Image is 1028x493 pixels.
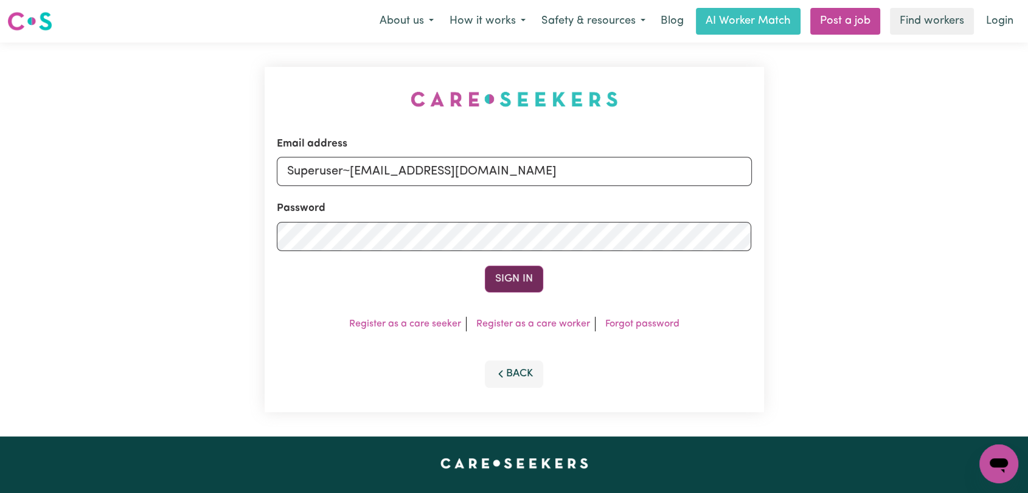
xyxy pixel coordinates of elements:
input: Email address [277,157,752,186]
a: Login [979,8,1021,35]
button: Back [485,360,543,387]
label: Password [277,201,325,216]
a: Blog [653,8,691,35]
a: Careseekers home page [440,458,588,468]
a: Find workers [890,8,974,35]
a: Forgot password [605,319,679,329]
label: Email address [277,136,347,152]
a: Post a job [810,8,880,35]
button: Sign In [485,266,543,292]
a: Register as a care worker [476,319,590,329]
button: How it works [442,9,533,34]
a: Careseekers logo [7,7,52,35]
img: Careseekers logo [7,10,52,32]
a: Register as a care seeker [349,319,461,329]
iframe: Button to launch messaging window [979,444,1018,483]
button: About us [372,9,442,34]
button: Safety & resources [533,9,653,34]
a: AI Worker Match [696,8,801,35]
